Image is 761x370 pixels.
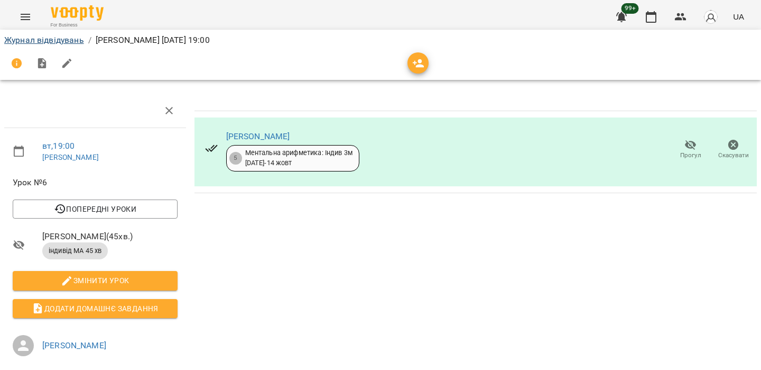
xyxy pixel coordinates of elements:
nav: breadcrumb [4,34,757,47]
button: Попередні уроки [13,200,178,219]
span: Скасувати [718,151,749,160]
div: 5 [229,152,242,165]
span: Додати домашнє завдання [21,302,169,315]
span: [PERSON_NAME] ( 45 хв. ) [42,230,178,243]
span: Попередні уроки [21,203,169,215]
span: For Business [51,22,104,29]
span: UA [733,11,744,22]
p: [PERSON_NAME] [DATE] 19:00 [96,34,210,47]
li: / [88,34,91,47]
span: Прогул [680,151,701,160]
button: Скасувати [712,135,755,165]
span: індивід МА 45 хв [42,246,108,256]
button: Додати домашнє завдання [13,299,178,318]
button: Змінити урок [13,271,178,290]
button: UA [729,7,748,26]
span: Змінити урок [21,274,169,287]
img: avatar_s.png [703,10,718,24]
span: 99+ [621,3,639,14]
a: [PERSON_NAME] [226,131,290,141]
a: Журнал відвідувань [4,35,84,45]
div: Ментальна арифметика: Індив 3м [DATE] - 14 жовт [245,148,352,168]
a: [PERSON_NAME] [42,340,106,350]
img: Voopty Logo [51,5,104,21]
a: [PERSON_NAME] [42,153,99,161]
button: Menu [13,4,38,30]
span: Урок №6 [13,176,178,189]
a: вт , 19:00 [42,141,75,151]
button: Прогул [669,135,712,165]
